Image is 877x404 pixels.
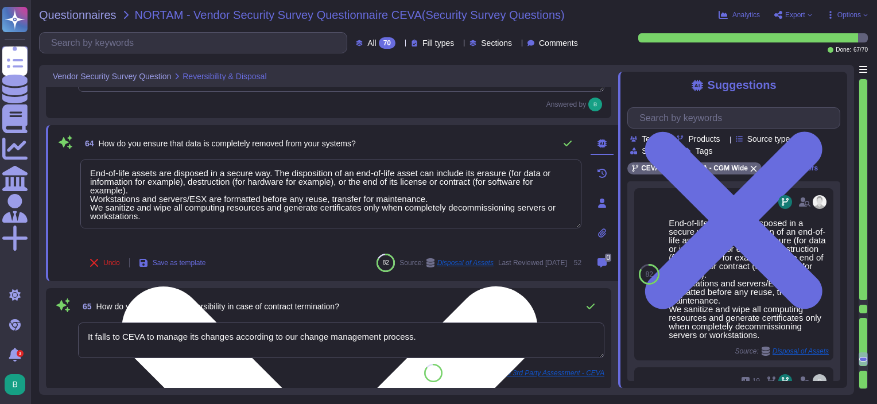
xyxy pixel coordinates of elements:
[645,271,653,278] span: 82
[719,10,760,20] button: Analytics
[135,9,565,21] span: NORTAM - Vendor Security Survey Questionnaire CEVA(Security Survey Questions)
[813,374,826,388] img: user
[45,33,347,53] input: Search by keywords
[634,108,840,128] input: Search by keywords
[183,72,266,80] span: Reversibility & Disposal
[78,302,92,310] span: 65
[39,9,117,21] span: Questionnaires
[99,139,356,148] span: How do you ensure that data is completely removed from your systems?
[17,350,24,357] div: 3
[78,323,604,358] textarea: It falls to CEVA to manage its changes according to our change management process.
[430,370,437,376] span: 85
[813,195,826,209] img: user
[836,47,851,53] span: Done:
[422,39,454,47] span: Fill types
[732,11,760,18] span: Analytics
[80,139,94,147] span: 64
[539,39,578,47] span: Comments
[837,11,861,18] span: Options
[853,47,868,53] span: 67 / 70
[80,160,581,228] textarea: End-of-life assets are disposed in a secure way. The disposition of an end-of-life asset can incl...
[53,72,171,80] span: Vendor Security Survey Question
[785,11,805,18] span: Export
[481,39,512,47] span: Sections
[367,39,377,47] span: All
[605,254,611,262] span: 0
[588,98,602,111] img: user
[383,259,389,266] span: 82
[379,37,395,49] div: 70
[5,374,25,395] img: user
[546,101,586,108] span: Answered by
[2,372,33,397] button: user
[752,378,760,384] span: 19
